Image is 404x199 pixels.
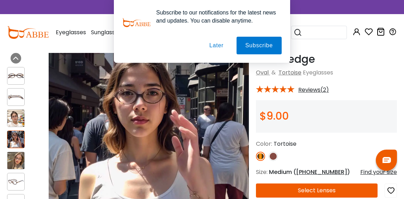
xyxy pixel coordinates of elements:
span: $9.00 [259,108,289,123]
img: Knowledge Tortoise Acetate Eyeglasses , UniversalBridgeFit Frames from ABBE Glasses [7,72,24,80]
span: Color: [256,140,272,148]
img: Knowledge Tortoise Acetate Eyeglasses , UniversalBridgeFit Frames from ABBE Glasses [7,93,24,101]
span: & [270,68,277,77]
button: Subscribe [237,37,282,54]
span: Size: [256,168,268,176]
a: Oval [256,68,269,77]
button: Later [201,37,232,54]
img: notification icon [122,8,151,37]
span: Medium ( ) [269,168,350,176]
img: Knowledge Tortoise Acetate Eyeglasses , UniversalBridgeFit Frames from ABBE Glasses [7,177,24,186]
img: Knowledge Tortoise Acetate Eyeglasses , UniversalBridgeFit Frames from ABBE Glasses [7,110,24,127]
img: chat [382,157,391,163]
img: Knowledge Tortoise Acetate Eyeglasses , UniversalBridgeFit Frames from ABBE Glasses [7,152,24,169]
button: Select Lenses [256,183,378,198]
span: Eyeglasses [303,68,333,77]
h1: Knowledge [256,53,397,66]
span: Reviews(2) [298,87,329,93]
span: Tortoise [274,140,296,148]
div: Find your size [360,168,397,176]
a: Tortoise [278,68,301,77]
img: Knowledge Tortoise Acetate Eyeglasses , UniversalBridgeFit Frames from ABBE Glasses [7,131,24,148]
div: Subscribe to our notifications for the latest news and updates. You can disable anytime. [151,8,282,25]
span: [PHONE_NUMBER] [296,168,347,176]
